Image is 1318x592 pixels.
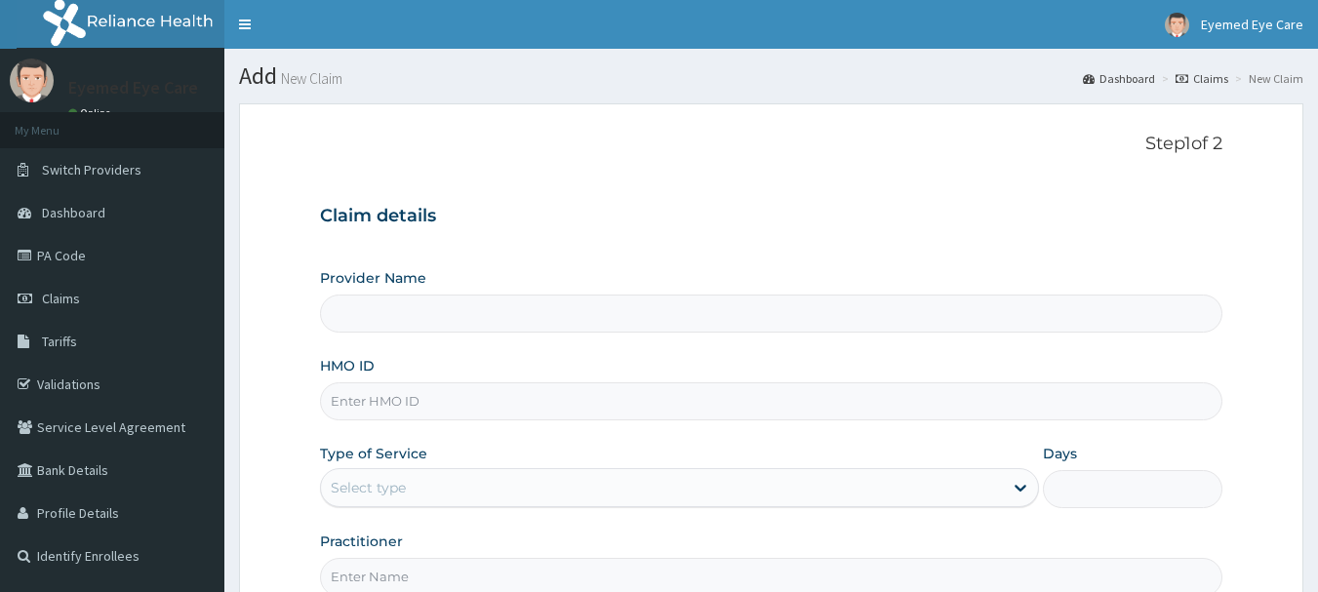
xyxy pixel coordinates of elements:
[42,333,77,350] span: Tariffs
[1083,70,1155,87] a: Dashboard
[1165,13,1189,37] img: User Image
[1043,444,1077,463] label: Days
[320,134,1223,155] p: Step 1 of 2
[10,59,54,102] img: User Image
[320,356,375,375] label: HMO ID
[42,161,141,178] span: Switch Providers
[1176,70,1228,87] a: Claims
[1201,16,1303,33] span: Eyemed Eye Care
[68,79,198,97] p: Eyemed Eye Care
[277,71,342,86] small: New Claim
[320,382,1223,420] input: Enter HMO ID
[320,268,426,288] label: Provider Name
[320,444,427,463] label: Type of Service
[1230,70,1303,87] li: New Claim
[42,204,105,221] span: Dashboard
[239,63,1303,89] h1: Add
[320,206,1223,227] h3: Claim details
[68,106,115,120] a: Online
[331,478,406,497] div: Select type
[320,532,403,551] label: Practitioner
[42,290,80,307] span: Claims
